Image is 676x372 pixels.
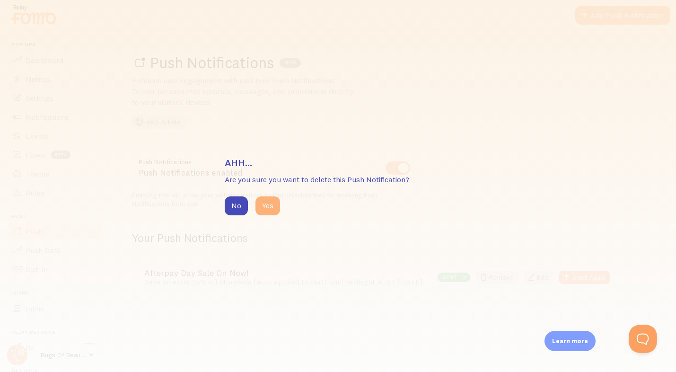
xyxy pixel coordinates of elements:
[225,196,248,215] button: No
[225,174,452,185] p: Are you sure you want to delete this Push Notification?
[255,196,280,215] button: Yes
[225,157,452,169] h3: Ahh...
[544,331,596,351] div: Learn more
[552,337,588,345] p: Learn more
[629,325,657,353] iframe: Help Scout Beacon - Open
